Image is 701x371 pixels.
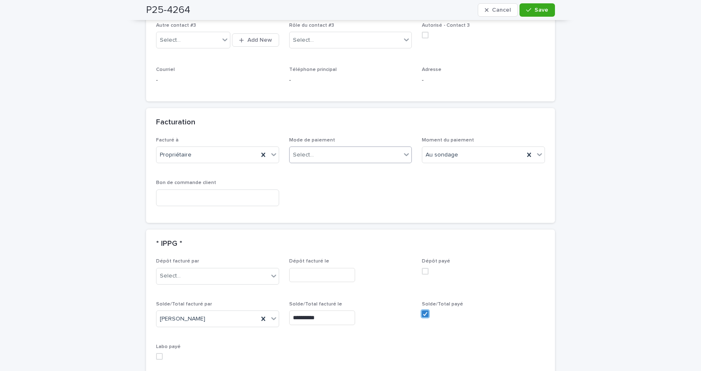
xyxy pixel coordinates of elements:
[535,7,548,13] span: Save
[146,4,190,16] h2: P25-4264
[160,36,181,45] div: Select...
[492,7,511,13] span: Cancel
[293,151,314,159] div: Select...
[422,259,450,264] span: Dépôt payé
[156,76,279,85] p: -
[426,151,458,159] span: Au sondage
[422,67,441,72] span: Adresse
[422,138,474,143] span: Moment du paiement
[156,67,175,72] span: Courriel
[293,36,314,45] div: Select...
[156,118,195,127] h2: Facturation
[519,3,555,17] button: Save
[156,23,196,28] span: Autre contact #3
[289,23,334,28] span: Rôle du contact #3
[422,302,463,307] span: Solde/Total payé
[160,272,181,280] div: Select...
[289,138,335,143] span: Mode de paiement
[289,76,412,85] p: -
[478,3,518,17] button: Cancel
[160,151,192,159] span: Propriétaire
[156,138,179,143] span: Facturé à
[289,302,342,307] span: Solde/Total facturé le
[156,302,212,307] span: Solde/Total facturé par
[247,37,272,43] span: Add New
[232,33,279,47] button: Add New
[156,180,216,185] span: Bon de commande client
[156,344,181,349] span: Labo payé
[156,259,199,264] span: Dépôt facturé par
[422,76,545,85] p: -
[289,67,337,72] span: Téléphone principal
[422,23,470,28] span: Autorisé - Contact 3
[289,259,329,264] span: Dépôt facturé le
[160,315,205,323] span: [PERSON_NAME]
